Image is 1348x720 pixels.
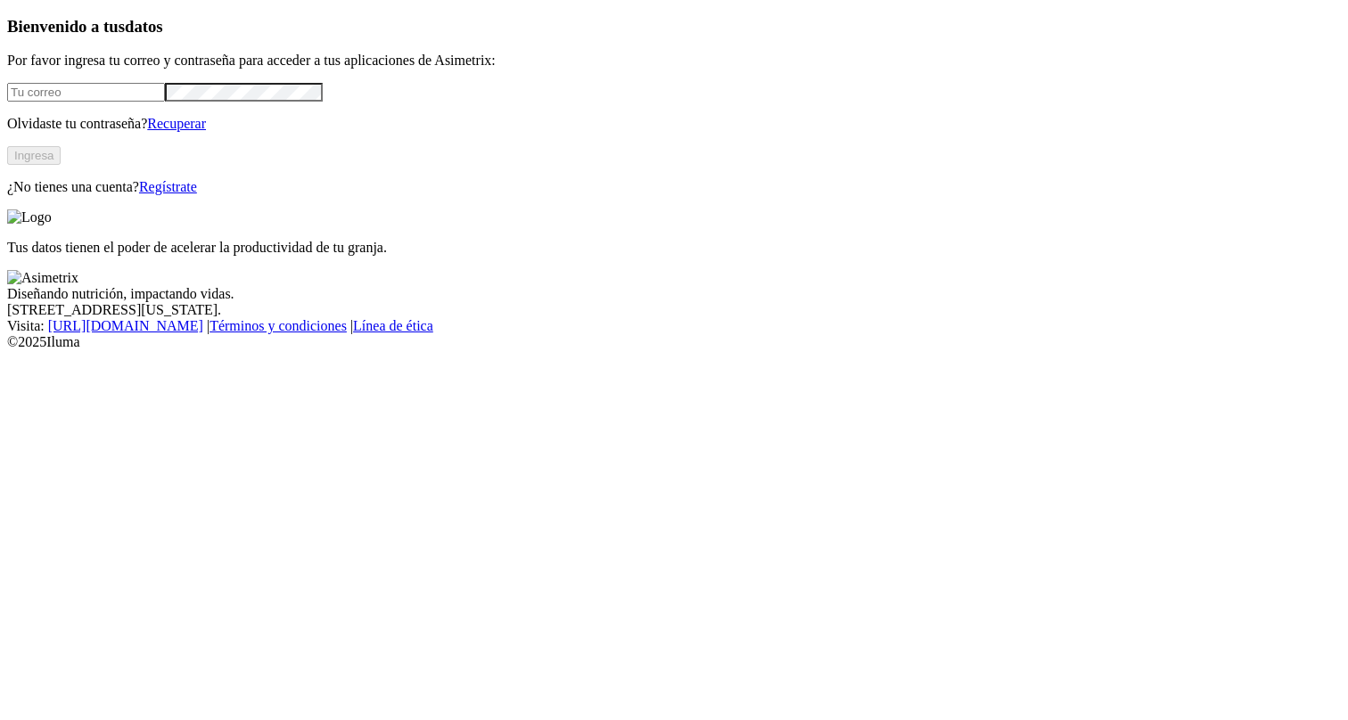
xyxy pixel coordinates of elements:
[7,318,1341,334] div: Visita : | |
[353,318,433,333] a: Línea de ética
[7,83,165,102] input: Tu correo
[210,318,347,333] a: Términos y condiciones
[7,116,1341,132] p: Olvidaste tu contraseña?
[7,17,1341,37] h3: Bienvenido a tus
[7,302,1341,318] div: [STREET_ADDRESS][US_STATE].
[7,334,1341,350] div: © 2025 Iluma
[7,53,1341,69] p: Por favor ingresa tu correo y contraseña para acceder a tus aplicaciones de Asimetrix:
[139,179,197,194] a: Regístrate
[7,240,1341,256] p: Tus datos tienen el poder de acelerar la productividad de tu granja.
[48,318,203,333] a: [URL][DOMAIN_NAME]
[7,270,78,286] img: Asimetrix
[7,179,1341,195] p: ¿No tienes una cuenta?
[125,17,163,36] span: datos
[7,209,52,225] img: Logo
[147,116,206,131] a: Recuperar
[7,146,61,165] button: Ingresa
[7,286,1341,302] div: Diseñando nutrición, impactando vidas.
